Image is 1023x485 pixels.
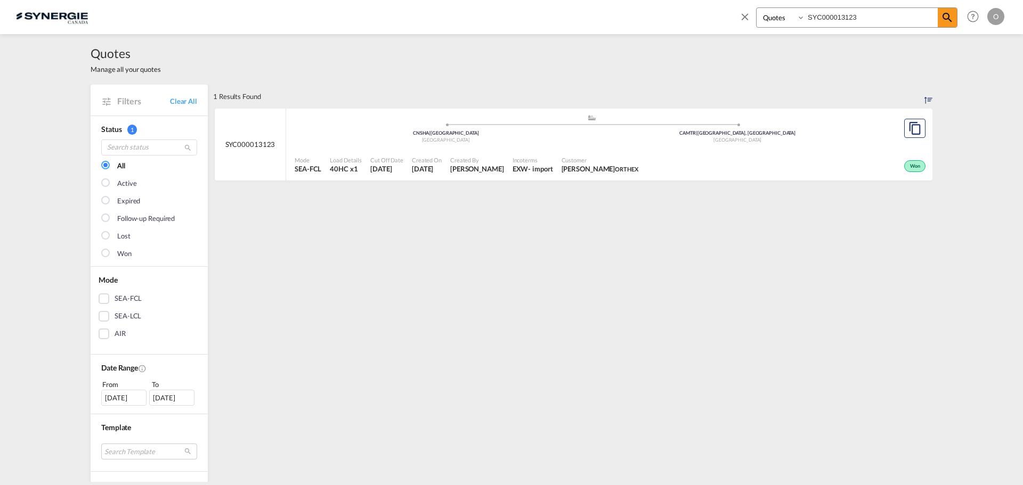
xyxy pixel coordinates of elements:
[713,137,761,143] span: [GEOGRAPHIC_DATA]
[513,164,553,174] div: EXW import
[964,7,982,26] span: Help
[115,293,142,304] div: SEA-FCL
[99,275,118,284] span: Mode
[586,115,598,120] md-icon: assets/icons/custom/ship-fill.svg
[987,8,1004,25] div: O
[117,95,170,107] span: Filters
[330,164,362,174] span: 40HC x 1
[138,364,147,373] md-icon: Created On
[99,328,200,339] md-checkbox: AIR
[101,139,197,155] input: Search status
[370,156,403,164] span: Cut Off Date
[117,196,140,207] div: Expired
[117,213,175,224] div: Follow-up Required
[115,328,126,339] div: AIR
[422,137,470,143] span: [GEOGRAPHIC_DATA]
[215,109,932,181] div: SYC000013123 assets/icons/custom/ship-fill.svgassets/icons/custom/roll-o-plane.svgOriginShanghai ...
[450,156,504,164] span: Created By
[99,311,200,322] md-checkbox: SEA-LCL
[413,130,479,136] span: CNSHA [GEOGRAPHIC_DATA]
[101,390,147,406] div: [DATE]
[170,96,197,106] a: Clear All
[528,164,553,174] div: - import
[513,156,553,164] span: Incoterms
[941,11,954,24] md-icon: icon-magnify
[101,363,138,372] span: Date Range
[149,390,194,406] div: [DATE]
[562,164,638,174] span: Eric Duhamel ORTHEX
[938,8,957,27] span: icon-magnify
[117,161,125,171] div: All
[101,379,197,406] span: From To [DATE][DATE]
[225,139,275,149] span: SYC000013123
[295,164,321,174] span: SEA-FCL
[115,311,141,322] div: SEA-LCL
[739,11,751,22] md-icon: icon-close
[295,156,321,164] span: Mode
[450,164,504,174] span: Rosa Ho
[562,156,638,164] span: Customer
[184,144,192,152] md-icon: icon-magnify
[101,379,148,390] div: From
[904,160,925,172] div: Won
[924,85,932,108] div: Sort by: Created On
[330,156,362,164] span: Load Details
[117,231,131,242] div: Lost
[412,156,442,164] span: Created On
[101,125,121,134] span: Status
[908,122,921,135] md-icon: assets/icons/custom/copyQuote.svg
[964,7,987,27] div: Help
[99,293,200,304] md-checkbox: SEA-FCL
[696,130,697,136] span: |
[429,130,431,136] span: |
[910,163,923,170] span: Won
[101,124,197,135] div: Status 1
[513,164,529,174] div: EXW
[151,379,198,390] div: To
[904,119,925,138] button: Copy Quote
[127,125,137,135] span: 1
[213,85,261,108] div: 1 Results Found
[412,164,442,174] span: 9 Jul 2025
[615,166,638,172] span: ORTHEX
[16,5,88,29] img: 1f56c880d42311ef80fc7dca854c8e59.png
[679,130,795,136] span: CAMTR [GEOGRAPHIC_DATA], [GEOGRAPHIC_DATA]
[91,64,161,74] span: Manage all your quotes
[117,249,132,259] div: Won
[91,45,161,62] span: Quotes
[370,164,403,174] span: 9 Jul 2025
[117,178,136,189] div: Active
[805,8,938,27] input: Enter Quotation Number
[739,7,756,33] span: icon-close
[101,423,131,432] span: Template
